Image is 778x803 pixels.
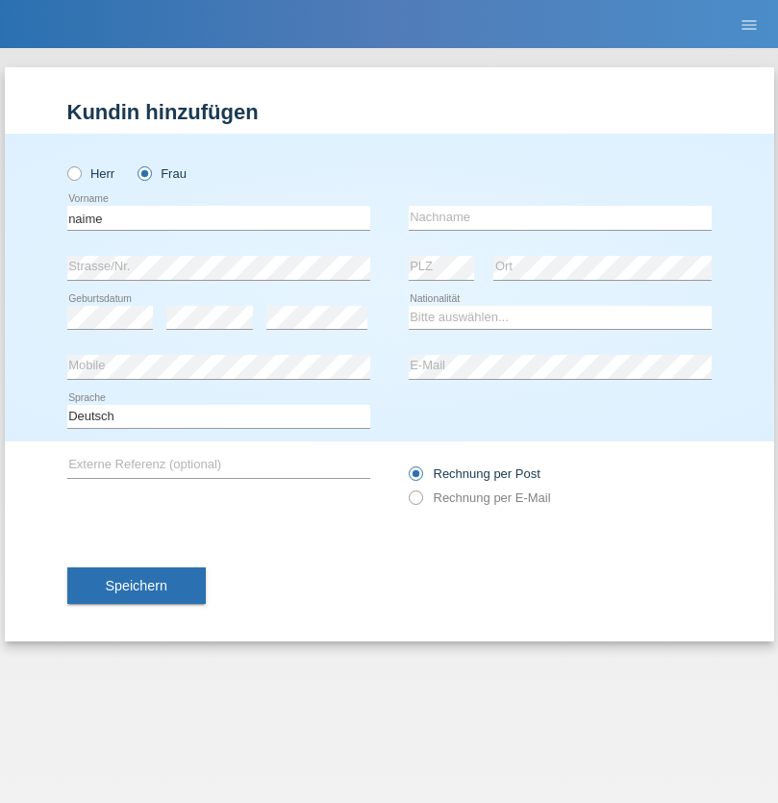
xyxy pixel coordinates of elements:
a: menu [730,18,768,30]
i: menu [740,15,759,35]
input: Rechnung per E-Mail [409,490,421,514]
h1: Kundin hinzufügen [67,100,712,124]
label: Frau [138,166,187,181]
input: Herr [67,166,80,179]
label: Rechnung per Post [409,466,540,481]
label: Herr [67,166,115,181]
input: Frau [138,166,150,179]
label: Rechnung per E-Mail [409,490,551,505]
input: Rechnung per Post [409,466,421,490]
span: Speichern [106,578,167,593]
button: Speichern [67,567,206,604]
